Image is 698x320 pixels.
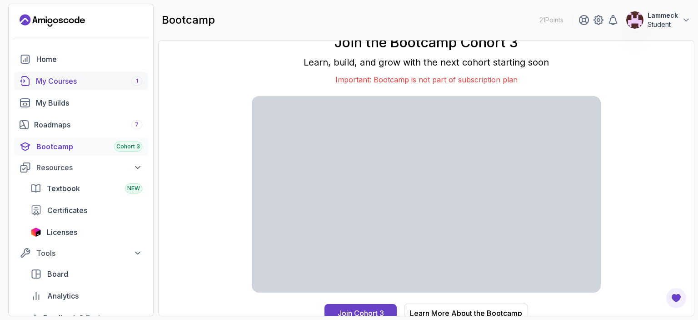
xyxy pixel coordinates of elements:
button: Tools [14,245,148,261]
div: Roadmaps [34,119,142,130]
img: jetbrains icon [30,228,41,237]
h1: Join the Bootcamp Cohort 3 [252,34,601,51]
div: Tools [36,248,142,259]
img: user profile image [626,11,643,29]
a: certificates [25,201,148,219]
a: courses [14,72,148,90]
a: board [25,265,148,283]
div: My Courses [36,76,142,86]
a: Landing page [20,13,85,28]
p: Lammeck [648,11,678,20]
a: home [14,50,148,68]
a: analytics [25,287,148,305]
span: Licenses [47,227,77,238]
p: Student [648,20,678,29]
button: user profile imageLammeckStudent [626,11,691,29]
h2: bootcamp [162,13,215,27]
span: Analytics [47,290,79,301]
div: Home [36,54,142,65]
div: Join Cohort 3 [338,308,384,319]
p: Learn, build, and grow with the next cohort starting soon [252,56,601,69]
span: Certificates [47,205,87,216]
span: Textbook [47,183,80,194]
span: Board [47,269,68,279]
div: My Builds [36,97,142,108]
a: textbook [25,179,148,198]
a: builds [14,94,148,112]
button: Open Feedback Button [665,287,687,309]
div: Resources [36,162,142,173]
a: roadmaps [14,116,148,134]
button: Resources [14,159,148,176]
span: 1 [136,77,138,85]
div: Bootcamp [36,141,142,152]
div: Learn More About the Bootcamp [410,308,522,319]
p: 21 Points [539,15,563,25]
a: bootcamp [14,137,148,156]
span: NEW [127,185,140,192]
span: Cohort 3 [116,143,140,150]
a: licenses [25,223,148,241]
p: Important: Bootcamp is not part of subscription plan [252,74,601,85]
span: 7 [135,121,139,128]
